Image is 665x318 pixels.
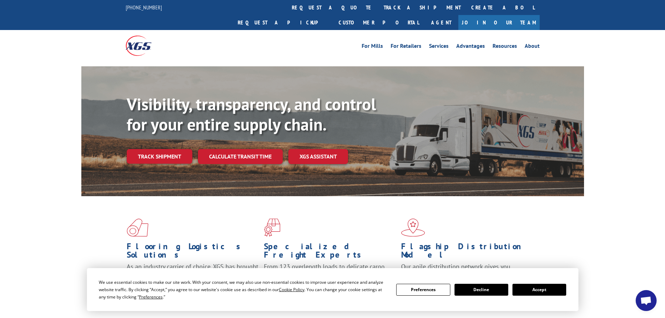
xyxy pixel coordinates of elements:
[127,262,258,287] span: As an industry carrier of choice, XGS has brought innovation and dedication to flooring logistics...
[455,284,508,296] button: Decline
[512,284,566,296] button: Accept
[391,43,421,51] a: For Retailers
[264,242,396,262] h1: Specialized Freight Experts
[264,262,396,294] p: From 123 overlength loads to delicate cargo, our experienced staff knows the best way to move you...
[458,15,540,30] a: Join Our Team
[126,4,162,11] a: [PHONE_NUMBER]
[493,43,517,51] a: Resources
[279,287,304,293] span: Cookie Policy
[636,290,657,311] div: Open chat
[401,219,425,237] img: xgs-icon-flagship-distribution-model-red
[424,15,458,30] a: Agent
[264,219,280,237] img: xgs-icon-focused-on-flooring-red
[456,43,485,51] a: Advantages
[139,294,163,300] span: Preferences
[401,242,533,262] h1: Flagship Distribution Model
[362,43,383,51] a: For Mills
[288,149,348,164] a: XGS ASSISTANT
[232,15,333,30] a: Request a pickup
[127,242,259,262] h1: Flooring Logistics Solutions
[87,268,578,311] div: Cookie Consent Prompt
[401,262,530,279] span: Our agile distribution network gives you nationwide inventory management on demand.
[333,15,424,30] a: Customer Portal
[127,149,192,164] a: Track shipment
[127,93,376,135] b: Visibility, transparency, and control for your entire supply chain.
[127,219,148,237] img: xgs-icon-total-supply-chain-intelligence-red
[396,284,450,296] button: Preferences
[525,43,540,51] a: About
[99,279,388,301] div: We use essential cookies to make our site work. With your consent, we may also use non-essential ...
[198,149,283,164] a: Calculate transit time
[429,43,449,51] a: Services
